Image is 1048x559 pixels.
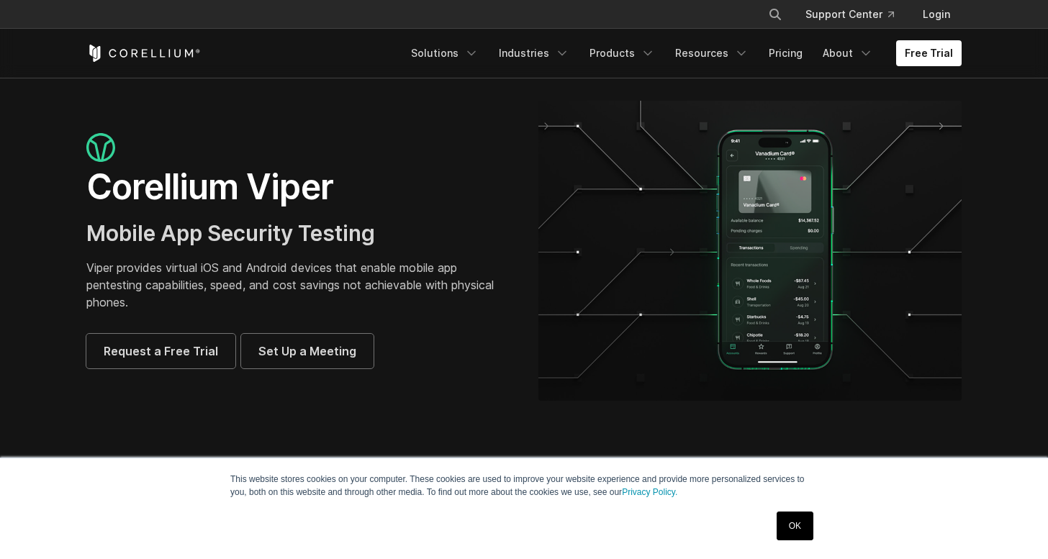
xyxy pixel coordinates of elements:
a: OK [777,512,813,540]
span: Request a Free Trial [104,342,218,360]
a: Pricing [760,40,811,66]
a: Solutions [402,40,487,66]
a: Login [911,1,962,27]
div: Navigation Menu [402,40,962,66]
div: Navigation Menu [751,1,962,27]
a: Support Center [794,1,905,27]
h1: Corellium Viper [86,165,510,209]
a: About [814,40,882,66]
a: Industries [490,40,578,66]
a: Request a Free Trial [86,334,235,368]
p: This website stores cookies on your computer. These cookies are used to improve your website expe... [230,473,818,499]
p: Viper provides virtual iOS and Android devices that enable mobile app pentesting capabilities, sp... [86,259,510,311]
a: Privacy Policy. [622,487,677,497]
a: Set Up a Meeting [241,334,374,368]
span: Mobile App Security Testing [86,220,375,246]
img: viper_icon_large [86,133,115,163]
a: Products [581,40,664,66]
span: Set Up a Meeting [258,342,356,360]
img: viper_hero [538,101,962,401]
a: Corellium Home [86,45,201,62]
a: Resources [667,40,757,66]
a: Free Trial [896,40,962,66]
button: Search [762,1,788,27]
